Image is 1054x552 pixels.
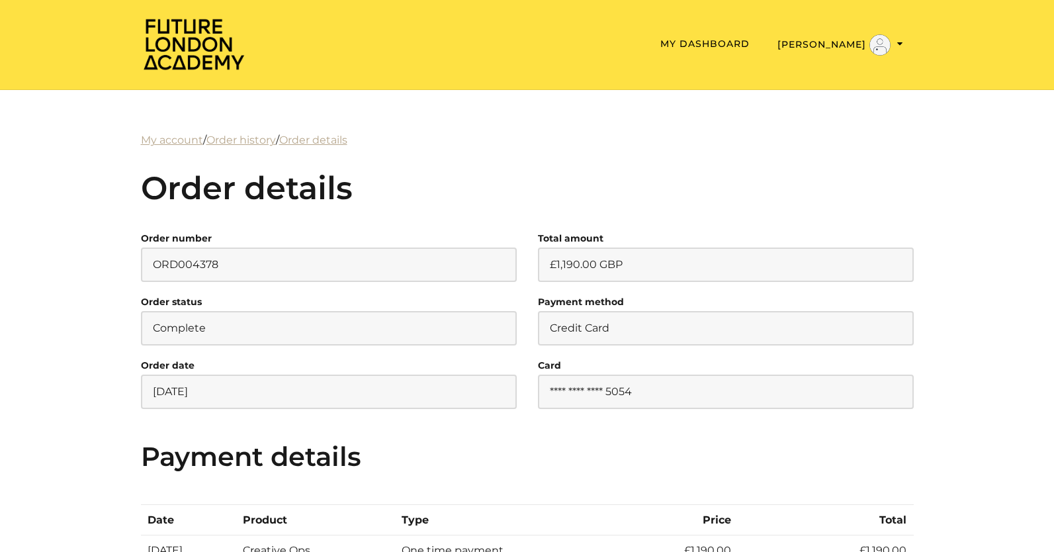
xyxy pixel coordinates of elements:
p: Credit Card [538,311,914,345]
p: Complete [141,311,517,345]
strong: Total amount [538,232,603,244]
strong: Payment method [538,296,624,308]
a: Order details [279,134,347,146]
th: Date [141,505,236,535]
p: ORD004378 [141,248,517,282]
a: My Dashboard [660,38,750,50]
th: Type [394,505,619,535]
img: Home Page [141,17,247,71]
p: £1,190.00 GBP [538,248,914,282]
p: [DATE] [141,375,517,409]
th: Price [620,505,738,535]
strong: Card [538,359,561,371]
th: Total [738,505,914,535]
th: Product [236,505,394,535]
strong: Order date [141,359,195,371]
a: Order history [206,134,276,146]
strong: Order number [141,232,212,244]
a: My account [141,134,203,146]
h3: Payment details [141,441,914,473]
button: Toggle menu [773,34,907,56]
h2: Order details [141,169,914,208]
strong: Order status [141,296,202,308]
